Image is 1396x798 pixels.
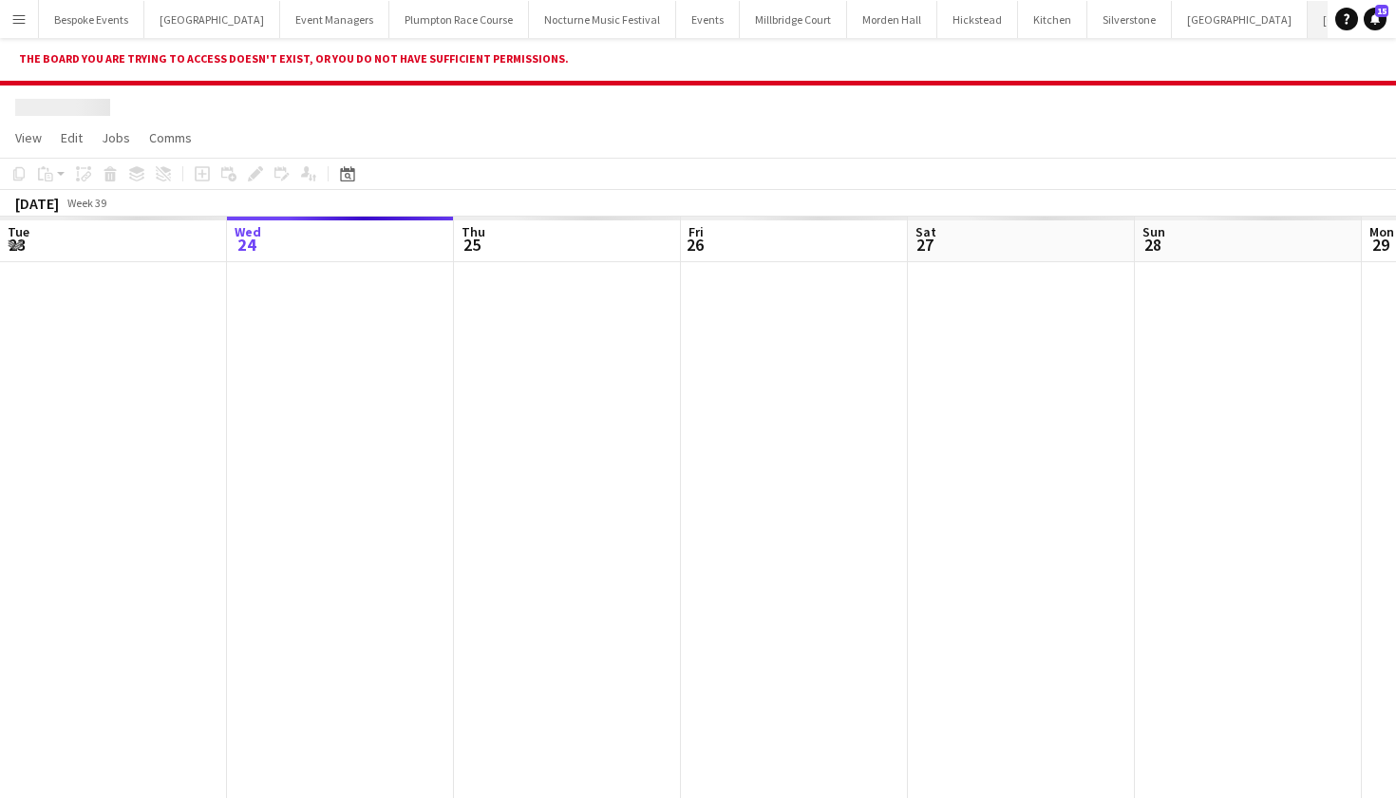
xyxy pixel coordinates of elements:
a: Edit [53,125,90,150]
a: Comms [141,125,199,150]
span: Edit [61,129,83,146]
span: Mon [1369,223,1394,240]
span: 26 [686,234,704,256]
span: Fri [689,223,704,240]
span: Jobs [102,129,130,146]
button: Bespoke Events [39,1,144,38]
button: Millbridge Court [740,1,847,38]
button: Events [676,1,740,38]
span: Comms [149,129,192,146]
a: View [8,125,49,150]
button: Morden Hall [847,1,937,38]
span: Tue [8,223,29,240]
span: Sat [915,223,936,240]
a: 15 [1364,8,1387,30]
span: 24 [232,234,261,256]
button: Event Managers [280,1,389,38]
span: 29 [1367,234,1394,256]
span: View [15,129,42,146]
span: 28 [1140,234,1165,256]
button: [GEOGRAPHIC_DATA] [144,1,280,38]
button: Hickstead [937,1,1018,38]
a: Jobs [94,125,138,150]
button: Nocturne Music Festival [529,1,676,38]
button: Kitchen [1018,1,1087,38]
span: Week 39 [63,196,110,210]
span: 27 [913,234,936,256]
span: 15 [1375,5,1388,17]
span: 23 [5,234,29,256]
button: Silverstone [1087,1,1172,38]
span: Wed [235,223,261,240]
span: Sun [1142,223,1165,240]
span: 25 [459,234,485,256]
span: Thu [462,223,485,240]
div: [DATE] [15,194,59,213]
button: Plumpton Race Course [389,1,529,38]
button: [GEOGRAPHIC_DATA] [1172,1,1308,38]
